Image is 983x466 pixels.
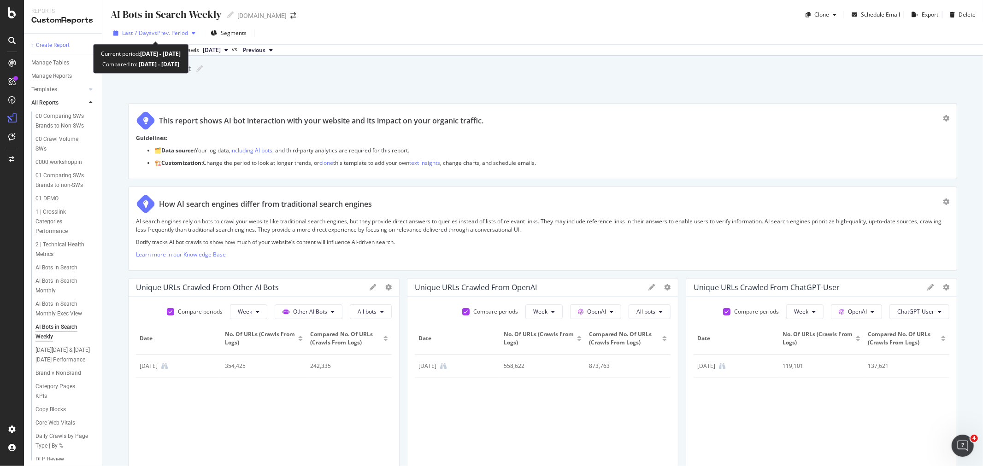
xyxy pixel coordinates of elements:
button: Week [525,304,563,319]
span: Compared No. of URLs (Crawls from Logs) [868,330,939,347]
button: Week [786,304,824,319]
span: 2025 Sep. 17th [203,46,221,54]
div: Daily Crawls by Page Type | By % [35,431,89,451]
a: [DATE][DATE] & [DATE][DATE] Performance [35,345,95,365]
div: CustomReports [31,15,94,26]
span: ChatGPT-User [897,308,934,315]
div: Unique URLs Crawled from ChatGPT-User [694,283,840,292]
div: Clone [814,11,829,18]
div: Compare periods [178,308,223,315]
div: gear [943,198,949,205]
a: 01 Comparing SWs Brands to non-SWs [35,171,95,190]
iframe: Intercom live chat [952,435,974,457]
div: 873,763 [589,362,659,370]
a: including AI bots [230,146,272,154]
a: Manage Tables [31,58,95,68]
div: 01 Comparing SWs Brands to non-SWs [35,171,90,190]
div: This report shows AI bot interaction with your website and its impact on your organic traffic.Gui... [128,103,957,179]
button: Clone [802,7,840,22]
button: [DATE] [199,45,232,56]
a: Daily Crawls by Page Type | By % [35,431,95,451]
button: Export [908,7,938,22]
a: Brand v NonBrand [35,368,95,378]
a: DLP Review [35,454,95,464]
b: [DATE] - [DATE] [137,60,179,68]
div: AI Bots in Search Monthly [35,276,88,296]
div: 00 Crawl Volume SWs [35,134,87,154]
button: Schedule Email [848,7,900,22]
a: 00 Comparing SWs Brands to Non-SWs [35,111,95,131]
div: 15 Sep. 2025 [418,362,436,370]
span: No. of URLs (Crawls from Logs) [225,330,296,347]
div: Delete [959,11,976,18]
div: AI Bots in Search [35,263,77,273]
a: AI Bots in Search [35,263,95,273]
a: 01 DEMO [35,194,95,204]
i: Edit report name [227,12,234,18]
a: Copy Blocks [35,405,95,414]
button: Other AI Bots [275,304,342,319]
div: 242,335 [310,362,380,370]
div: Copy Blocks [35,405,66,414]
span: Compared No. of URLs (Crawls from Logs) [310,330,381,347]
div: Unique URLs Crawled from Other AI Bots [136,283,279,292]
a: Core Web Vitals [35,418,95,428]
a: clone [319,159,333,167]
div: Manage Reports [31,71,72,81]
a: Templates [31,85,86,94]
div: [DOMAIN_NAME] [237,11,287,20]
div: 354,425 [225,362,295,370]
p: 🏗️ Change the period to look at longer trends, or this template to add your own , change charts, ... [154,159,949,167]
a: 00 Crawl Volume SWs [35,134,95,154]
div: 137,621 [868,362,938,370]
span: Last 7 Days [122,29,152,37]
div: AI Bots in Search Monthly Exec View [35,299,90,319]
i: Edit report name [196,65,203,72]
div: Manage Tables [31,58,69,68]
div: 1 | Crosslink Categories Performance [35,207,90,236]
span: 4 [971,435,978,442]
button: Previous [239,45,277,56]
span: Date [140,334,215,343]
a: All Reports [31,98,86,108]
p: AI search engines rely on bots to crawl your website like traditional search engines, but they pr... [136,217,949,233]
div: 01 DEMO [35,194,59,204]
div: arrow-right-arrow-left [290,12,296,19]
button: Last 7 DaysvsPrev. Period [110,26,199,41]
div: gear [943,115,949,122]
button: Delete [946,7,976,22]
a: Category Pages KPIs [35,382,95,401]
a: AI Bots in Search Weekly [35,322,95,342]
a: + Create Report [31,41,95,50]
a: AI Bots in Search Monthly [35,276,95,296]
span: OpenAI [587,308,606,315]
div: Black Friday & Cyber Monday Performance [35,345,90,365]
span: All bots [358,308,377,315]
a: 2 | Technical Health Metrics [35,240,95,259]
span: vs Prev. Period [152,29,188,37]
div: All Reports [31,98,59,108]
div: Schedule Email [861,11,900,18]
button: ChatGPT-User [889,304,949,319]
div: How AI search engines differ from traditional search enginesAI search engines rely on bots to cra... [128,186,957,271]
button: All bots [350,304,392,319]
div: Compare periods [473,308,518,315]
span: Date [418,334,494,343]
div: DLP Review [35,454,64,464]
a: 0000 workshoppin [35,157,95,167]
span: Date [697,334,773,343]
div: AI Bots in Search Weekly [110,7,222,22]
span: No. of URLs (Crawls from Logs) [504,330,575,347]
strong: Guidelines: [136,134,167,142]
span: Previous [243,46,265,54]
div: Category Pages KPIs [35,382,87,401]
div: Core Web Vitals [35,418,75,428]
div: 0000 workshoppin [35,157,82,167]
div: How AI search engines differ from traditional search engines [159,199,372,210]
div: 558,622 [504,362,574,370]
span: Week [238,308,252,315]
button: OpenAI [831,304,882,319]
span: Other AI Bots [293,308,327,315]
span: Week [794,308,808,315]
p: Botify tracks AI bot crawls to show how much of your website’s content will influence AI-driven s... [136,238,949,246]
